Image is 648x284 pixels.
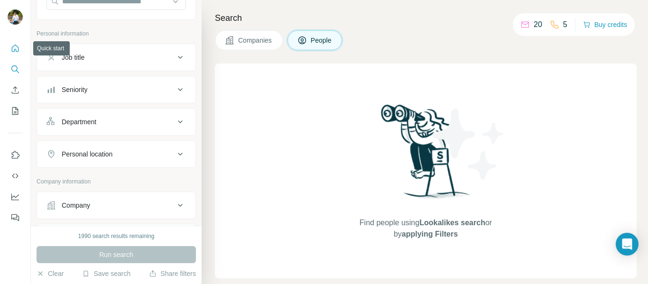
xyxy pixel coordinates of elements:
[426,101,511,187] img: Surfe Illustration - Stars
[82,269,130,278] button: Save search
[62,117,96,127] div: Department
[37,194,195,217] button: Company
[37,177,196,186] p: Company information
[583,18,627,31] button: Buy credits
[8,61,23,78] button: Search
[37,78,195,101] button: Seniority
[215,11,637,25] h4: Search
[311,36,333,45] span: People
[350,217,501,240] span: Find people using or by
[62,85,87,94] div: Seniority
[238,36,273,45] span: Companies
[62,53,84,62] div: Job title
[37,269,64,278] button: Clear
[78,232,155,240] div: 1990 search results remaining
[62,149,112,159] div: Personal location
[616,233,639,256] div: Open Intercom Messenger
[8,40,23,57] button: Quick start
[534,19,542,30] p: 20
[37,46,195,69] button: Job title
[377,102,475,208] img: Surfe Illustration - Woman searching with binoculars
[402,230,458,238] span: applying Filters
[563,19,567,30] p: 5
[8,188,23,205] button: Dashboard
[8,167,23,184] button: Use Surfe API
[8,147,23,164] button: Use Surfe on LinkedIn
[37,143,195,165] button: Personal location
[8,102,23,119] button: My lists
[419,219,485,227] span: Lookalikes search
[149,269,196,278] button: Share filters
[8,9,23,25] img: Avatar
[8,82,23,99] button: Enrich CSV
[62,201,90,210] div: Company
[8,209,23,226] button: Feedback
[37,110,195,133] button: Department
[37,29,196,38] p: Personal information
